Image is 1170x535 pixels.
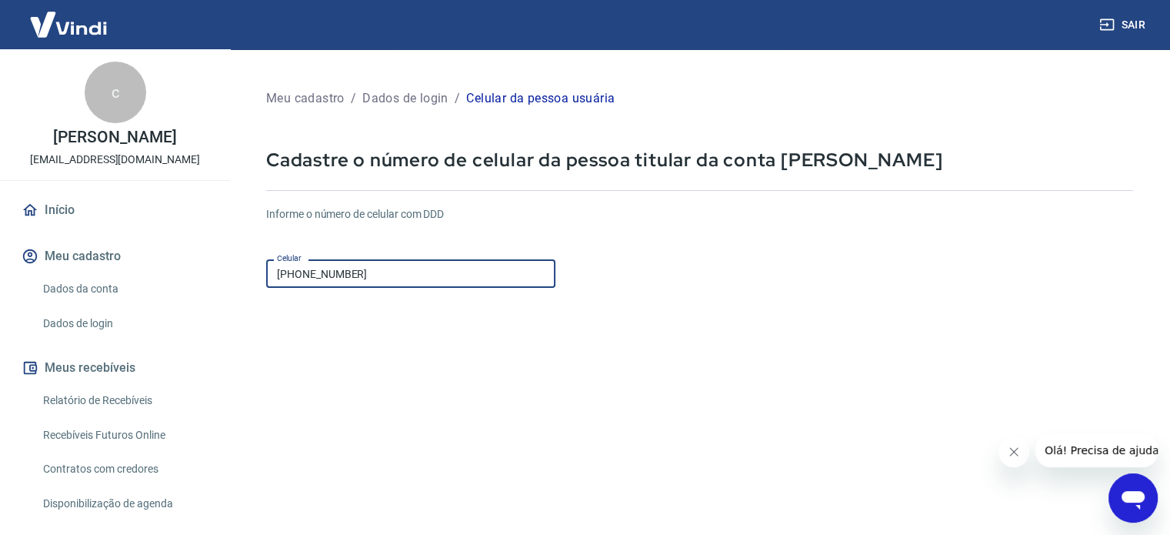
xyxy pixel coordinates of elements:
[37,385,212,416] a: Relatório de Recebíveis
[455,89,460,108] p: /
[37,308,212,339] a: Dados de login
[18,1,118,48] img: Vindi
[18,239,212,273] button: Meu cadastro
[266,206,1133,222] h6: Informe o número de celular com DDD
[85,62,146,123] div: c
[351,89,356,108] p: /
[1035,433,1158,467] iframe: Mensagem da empresa
[998,436,1029,467] iframe: Fechar mensagem
[37,273,212,305] a: Dados da conta
[1096,11,1152,39] button: Sair
[30,152,200,168] p: [EMAIL_ADDRESS][DOMAIN_NAME]
[53,129,176,145] p: [PERSON_NAME]
[266,148,1133,172] p: Cadastre o número de celular da pessoa titular da conta [PERSON_NAME]
[37,488,212,520] a: Disponibilização de agenda
[362,89,448,108] p: Dados de login
[9,11,129,23] span: Olá! Precisa de ajuda?
[466,89,615,108] p: Celular da pessoa usuária
[37,453,212,485] a: Contratos com credores
[18,193,212,227] a: Início
[18,351,212,385] button: Meus recebíveis
[37,420,212,451] a: Recebíveis Futuros Online
[1108,473,1158,523] iframe: Botão para abrir a janela de mensagens
[266,89,345,108] p: Meu cadastro
[277,252,302,264] label: Celular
